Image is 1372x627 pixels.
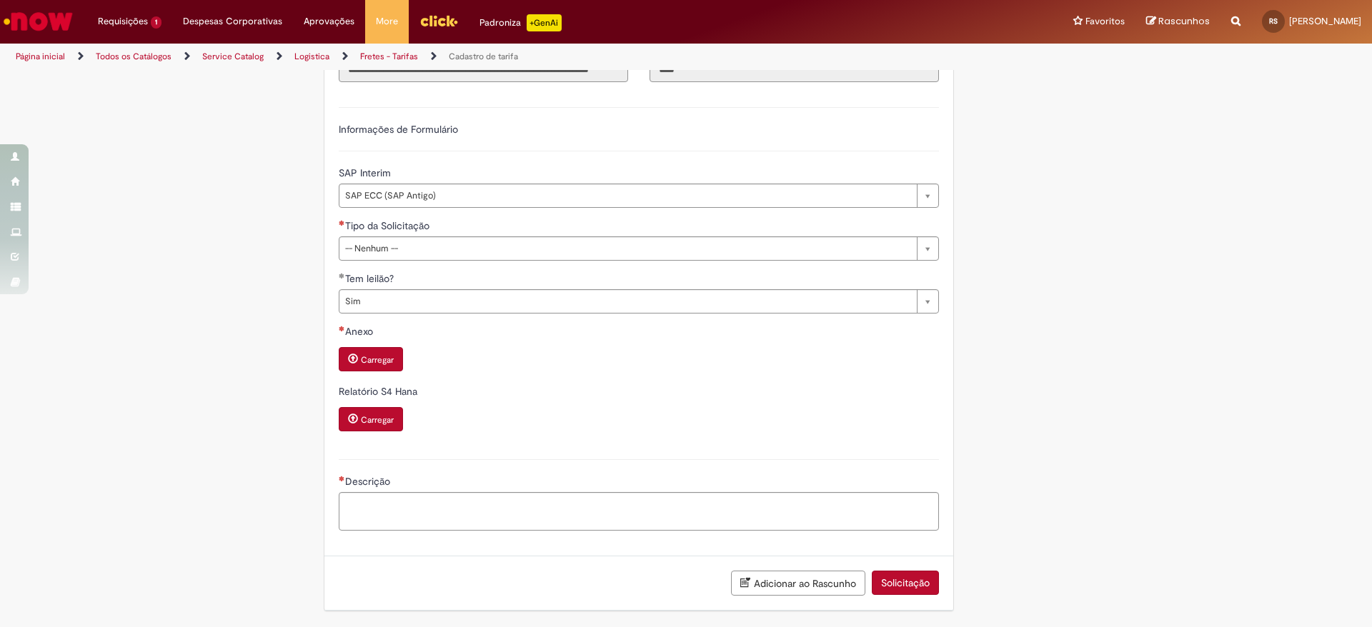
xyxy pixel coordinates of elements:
[339,220,345,226] span: Necessários
[151,16,161,29] span: 1
[1289,15,1361,27] span: [PERSON_NAME]
[96,51,171,62] a: Todos os Catálogos
[294,51,329,62] a: Logistica
[419,10,458,31] img: click_logo_yellow_360x200.png
[339,326,345,331] span: Necessários
[345,475,393,488] span: Descrição
[1146,15,1210,29] a: Rascunhos
[339,123,458,136] label: Informações de Formulário
[1158,14,1210,28] span: Rascunhos
[345,219,432,232] span: Tipo da Solicitação
[16,51,65,62] a: Página inicial
[304,14,354,29] span: Aprovações
[1269,16,1278,26] span: RS
[345,272,397,285] span: Tem leilão?
[345,184,910,207] span: SAP ECC (SAP Antigo)
[11,44,904,70] ul: Trilhas de página
[98,14,148,29] span: Requisições
[345,325,376,338] span: Anexo
[339,476,345,481] span: Necessários
[339,347,403,371] button: Carregar anexo de Anexo Required
[650,58,939,82] input: Código da Unidade
[376,14,398,29] span: More
[339,407,403,431] button: Carregar anexo de Relatório S4 Hana
[345,237,910,260] span: -- Nenhum --
[527,14,562,31] p: +GenAi
[361,414,394,426] small: Carregar
[339,273,345,279] span: Obrigatório Preenchido
[183,14,282,29] span: Despesas Corporativas
[1085,14,1125,29] span: Favoritos
[449,51,518,62] a: Cadastro de tarifa
[339,492,939,531] textarea: Descrição
[345,290,910,313] span: Sim
[202,51,264,62] a: Service Catalog
[872,571,939,595] button: Solicitação
[361,354,394,366] small: Carregar
[339,58,628,82] input: Título
[479,14,562,31] div: Padroniza
[1,7,75,36] img: ServiceNow
[360,51,418,62] a: Fretes - Tarifas
[731,571,865,596] button: Adicionar ao Rascunho
[339,385,420,398] span: Relatório S4 Hana
[339,166,394,179] span: SAP Interim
